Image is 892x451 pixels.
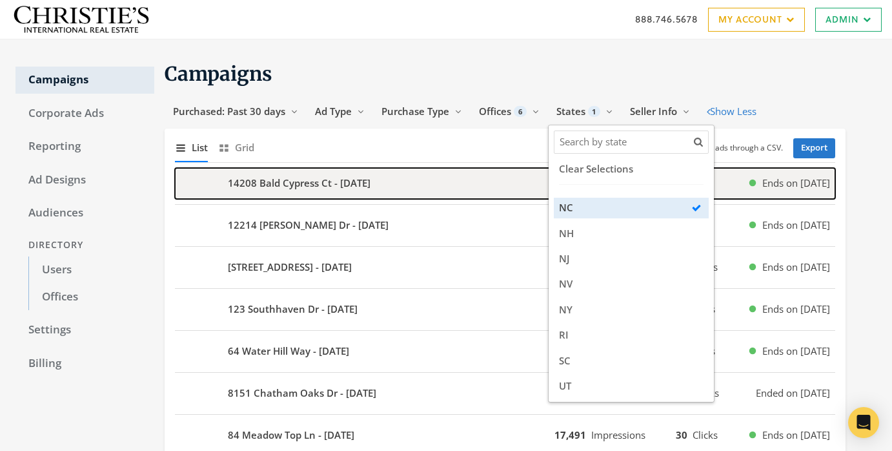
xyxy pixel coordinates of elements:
[15,233,154,257] div: Directory
[235,140,254,155] span: Grid
[762,176,830,191] span: Ends on [DATE]
[762,302,830,317] span: Ends on [DATE]
[815,8,882,32] a: Admin
[635,12,698,26] a: 888.746.5678
[559,277,573,290] span: NV
[698,100,765,123] button: Show Less
[622,100,698,123] button: Seller Info
[588,106,601,117] span: 1
[228,386,376,401] b: 8151 Chatham Oaks Dr - [DATE]
[381,105,449,118] span: Purchase Type
[228,260,352,275] b: [STREET_ADDRESS] - [DATE]
[228,428,354,443] b: 84 Meadow Top Ln - [DATE]
[793,138,835,158] a: Export
[228,218,389,233] b: 12214 [PERSON_NAME] Dr - [DATE]
[228,176,370,191] b: 14208 Bald Cypress Ct - [DATE]
[471,100,548,123] button: Offices6
[559,227,574,240] span: NH
[676,428,687,441] b: 30
[173,105,285,118] span: Purchased: Past 30 days
[548,125,715,403] div: States1
[762,218,830,233] span: Ends on [DATE]
[175,420,835,451] button: 84 Meadow Top Ln - [DATE]17,491Impressions30ClicksEnds on [DATE]
[559,328,569,341] span: RI
[848,407,879,438] div: Open Intercom Messenger
[175,294,835,325] button: 123 Southhaven Dr - [DATE]1,955Impressions18ClicksEnds on [DATE]
[28,257,154,284] a: Users
[762,428,830,443] span: Ends on [DATE]
[175,210,835,241] button: 12214 [PERSON_NAME] Dr - [DATE]702Impressions9ClicksEnds on [DATE]
[307,100,373,123] button: Ad Type
[315,105,352,118] span: Ad Type
[15,67,154,94] a: Campaigns
[559,201,573,214] span: NC
[175,378,835,409] button: 8151 Chatham Oaks Dr - [DATE]8,707Impressions18ClicksEnded on [DATE]
[559,303,573,316] span: NY
[556,105,585,118] span: States
[15,133,154,160] a: Reporting
[228,302,358,317] b: 123 Southhaven Dr - [DATE]
[175,252,835,283] button: [STREET_ADDRESS] - [DATE]10,548Impressions22ClicksEnds on [DATE]
[175,168,835,199] button: 14208 Bald Cypress Ct - [DATE]1,653Impressions4ClicksEnds on [DATE]
[15,100,154,127] a: Corporate Ads
[557,134,694,150] input: Search by state
[15,167,154,194] a: Ad Designs
[165,61,272,86] span: Campaigns
[762,260,830,275] span: Ends on [DATE]
[559,252,570,265] span: NJ
[559,354,571,367] span: SC
[548,100,622,123] button: States1
[762,344,830,359] span: Ends on [DATE]
[175,336,835,367] button: 64 Water Hill Way - [DATE]5,727Impressions21ClicksEnds on [DATE]
[373,100,471,123] button: Purchase Type
[630,105,677,118] span: Seller Info
[756,386,830,401] span: Ended on [DATE]
[165,100,307,123] button: Purchased: Past 30 days
[15,200,154,227] a: Audiences
[554,159,709,179] button: Clear Selections
[559,379,571,392] span: UT
[28,284,154,311] a: Offices
[708,8,805,32] a: My Account
[479,105,511,118] span: Offices
[192,140,208,155] span: List
[554,428,586,441] b: 17,491
[218,134,254,162] button: Grid
[228,344,349,359] b: 64 Water Hill Way - [DATE]
[10,5,152,34] img: Adwerx
[693,428,718,441] span: Clicks
[591,428,645,441] span: Impressions
[656,142,783,154] small: Share these ads through a CSV.
[175,134,208,162] button: List
[514,106,527,117] span: 6
[15,350,154,377] a: Billing
[15,317,154,344] a: Settings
